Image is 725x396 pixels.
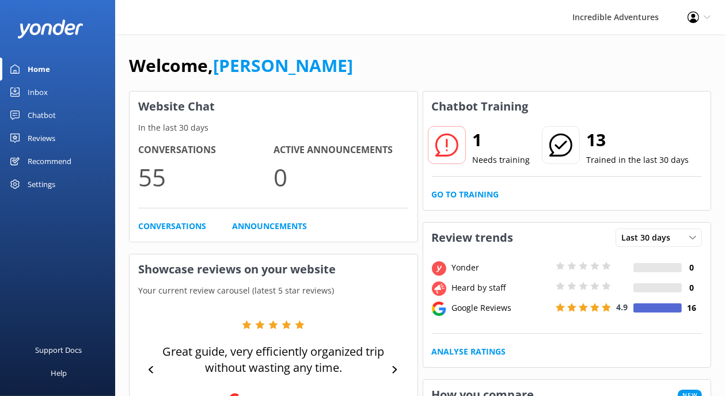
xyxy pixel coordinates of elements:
h3: Review trends [423,223,522,253]
a: Conversations [138,220,206,233]
div: Recommend [28,150,71,173]
h4: 0 [682,281,702,294]
div: Settings [28,173,55,196]
h3: Showcase reviews on your website [130,254,417,284]
div: Help [51,361,67,384]
h2: 13 [587,126,689,154]
p: Needs training [473,154,530,166]
p: Your current review carousel (latest 5 star reviews) [130,284,417,297]
div: Support Docs [36,338,82,361]
div: Reviews [28,127,55,150]
div: Home [28,58,50,81]
span: 4.9 [617,302,628,313]
a: [PERSON_NAME] [213,54,353,77]
h3: Chatbot Training [423,92,537,121]
h2: 1 [473,126,530,154]
h4: 0 [682,261,702,274]
p: In the last 30 days [130,121,417,134]
div: Google Reviews [449,302,553,314]
div: Chatbot [28,104,56,127]
p: Great guide, very efficiently organized trip without wasting any time. [161,344,386,376]
h3: Website Chat [130,92,417,121]
h4: 16 [682,302,702,314]
a: Analyse Ratings [432,345,506,358]
a: Announcements [232,220,307,233]
div: Inbox [28,81,48,104]
p: 55 [138,158,274,196]
div: Heard by staff [449,281,553,294]
img: yonder-white-logo.png [17,20,83,39]
p: 0 [274,158,409,196]
p: Trained in the last 30 days [587,154,689,166]
a: Go to Training [432,188,499,201]
h4: Conversations [138,143,274,158]
div: Yonder [449,261,553,274]
h4: Active Announcements [274,143,409,158]
h1: Welcome, [129,52,353,79]
span: Last 30 days [621,231,677,244]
